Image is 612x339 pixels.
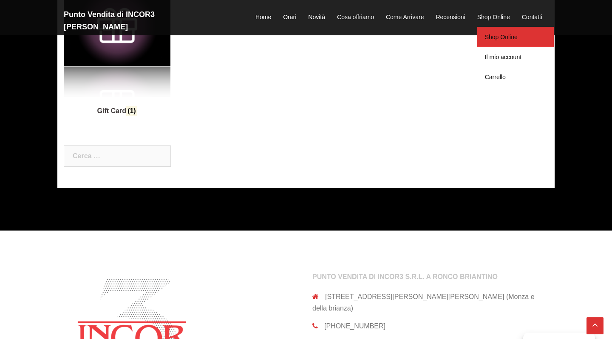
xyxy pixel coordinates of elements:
[312,273,542,291] h3: PUNTO VENDITA DI INCOR3 S.R.L. A RONCO BRIANTINO
[522,12,542,23] a: Contatti
[436,12,465,23] a: Recensioni
[283,12,296,23] a: Orari
[255,12,271,23] a: Home
[64,104,170,118] h2: Gift Card
[308,12,325,23] a: Novità
[477,12,510,23] a: Shop Online
[126,106,137,116] mark: (1)
[337,12,374,23] a: Cosa offriamo
[64,9,217,33] h2: Punto Vendita di INCOR3 [PERSON_NAME]
[477,27,554,47] a: Shop Online
[477,67,554,87] a: Carrello
[312,320,542,332] div: [PHONE_NUMBER]
[386,12,424,23] a: Come Arrivare
[312,291,542,314] div: [STREET_ADDRESS][PERSON_NAME][PERSON_NAME] (Monza e della brianza)
[477,47,554,67] a: Il mio account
